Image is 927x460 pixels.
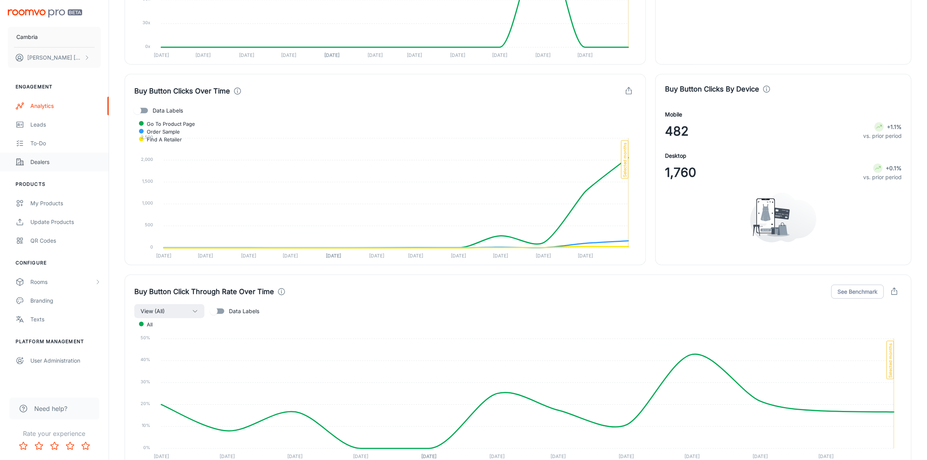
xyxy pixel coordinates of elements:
[492,53,507,58] tspan: [DATE]
[16,33,38,41] p: Cambria
[369,253,384,259] tspan: [DATE]
[47,438,62,454] button: Rate 3 star
[407,53,422,58] tspan: [DATE]
[31,438,47,454] button: Rate 2 star
[30,120,101,129] div: Leads
[143,445,150,450] tspan: 0%
[16,438,31,454] button: Rate 1 star
[145,44,150,49] tspan: 0x
[353,454,368,460] tspan: [DATE]
[578,253,593,259] tspan: [DATE]
[142,423,150,428] tspan: 10%
[6,429,102,438] p: Rate your experience
[535,53,551,58] tspan: [DATE]
[141,135,153,140] tspan: 2,500
[62,438,78,454] button: Rate 4 star
[665,163,696,182] span: 1,760
[145,222,153,228] tspan: 500
[551,454,566,460] tspan: [DATE]
[134,304,204,318] button: View (All)
[30,236,101,245] div: QR Codes
[368,53,383,58] tspan: [DATE]
[30,296,101,305] div: Branding
[142,20,150,25] tspan: 30x
[30,102,101,110] div: Analytics
[887,123,902,130] strong: +1.1%
[141,157,153,162] tspan: 2,000
[8,48,101,68] button: [PERSON_NAME] [PERSON_NAME]
[489,454,505,460] tspan: [DATE]
[326,253,341,259] tspan: [DATE]
[324,53,339,58] tspan: [DATE]
[665,122,689,141] span: 482
[408,253,423,259] tspan: [DATE]
[287,454,303,460] tspan: [DATE]
[30,139,101,148] div: To-do
[241,253,256,259] tspan: [DATE]
[78,438,93,454] button: Rate 5 star
[8,9,82,18] img: Roomvo PRO Beta
[239,53,254,58] tspan: [DATE]
[142,200,153,206] tspan: 1,000
[30,278,95,286] div: Rooms
[142,178,153,184] tspan: 1,500
[141,128,180,135] span: Order sample
[30,356,101,365] div: User Administration
[27,53,82,62] p: [PERSON_NAME] [PERSON_NAME]
[753,454,768,460] tspan: [DATE]
[134,286,274,297] h4: Buy Button Click Through Rate Over Time
[818,454,834,460] tspan: [DATE]
[141,357,150,363] tspan: 40%
[34,404,67,413] span: Need help?
[30,199,101,208] div: My Products
[154,53,169,58] tspan: [DATE]
[153,106,183,115] span: Data Labels
[30,218,101,226] div: Update Products
[134,86,230,97] h4: Buy Button Clicks Over Time
[229,307,259,315] span: Data Labels
[141,321,153,328] span: All
[863,173,902,182] p: vs. prior period
[156,253,171,259] tspan: [DATE]
[141,307,165,316] span: View (All)
[30,158,101,166] div: Dealers
[30,315,101,324] div: Texts
[198,253,213,259] tspan: [DATE]
[141,401,150,406] tspan: 20%
[281,53,296,58] tspan: [DATE]
[493,253,508,259] tspan: [DATE]
[577,53,593,58] tspan: [DATE]
[684,454,700,460] tspan: [DATE]
[195,53,211,58] tspan: [DATE]
[619,454,634,460] tspan: [DATE]
[220,454,235,460] tspan: [DATE]
[141,335,150,341] tspan: 50%
[451,253,466,259] tspan: [DATE]
[154,454,169,460] tspan: [DATE]
[665,110,682,119] h4: Mobile
[150,244,153,250] tspan: 0
[141,379,150,384] tspan: 30%
[8,27,101,47] button: Cambria
[450,53,465,58] tspan: [DATE]
[141,120,195,127] span: Go To Product Page
[283,253,298,259] tspan: [DATE]
[863,132,902,140] p: vs. prior period
[886,165,902,171] strong: +0.1%
[750,193,816,243] img: shopping.svg
[665,84,759,95] h4: Buy Button Clicks By Device
[536,253,551,259] tspan: [DATE]
[665,152,686,160] h4: Desktop
[141,136,182,143] span: Find a retailer
[421,454,436,460] tspan: [DATE]
[831,285,884,299] button: See Benchmark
